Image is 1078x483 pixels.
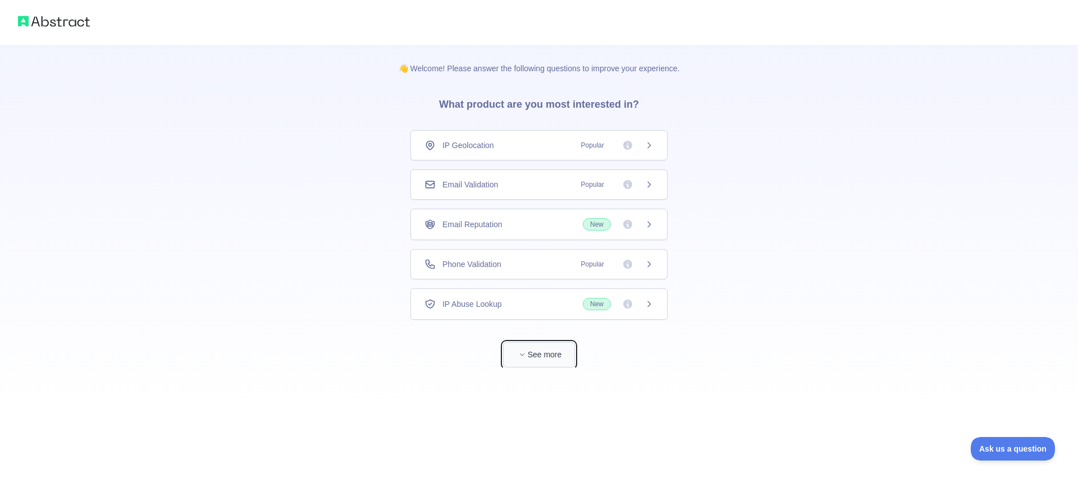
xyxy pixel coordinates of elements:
[442,298,502,310] span: IP Abuse Lookup
[503,342,575,367] button: See more
[18,13,90,29] img: Abstract logo
[574,179,611,190] span: Popular
[442,259,501,270] span: Phone Validation
[574,259,611,270] span: Popular
[442,219,503,230] span: Email Reputation
[583,218,611,231] span: New
[421,74,657,130] h3: What product are you most interested in?
[381,45,698,74] p: 👋 Welcome! Please answer the following questions to improve your experience.
[442,179,498,190] span: Email Validation
[583,298,611,310] span: New
[442,140,494,151] span: IP Geolocation
[971,437,1056,461] iframe: Toggle Customer Support
[574,140,611,151] span: Popular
